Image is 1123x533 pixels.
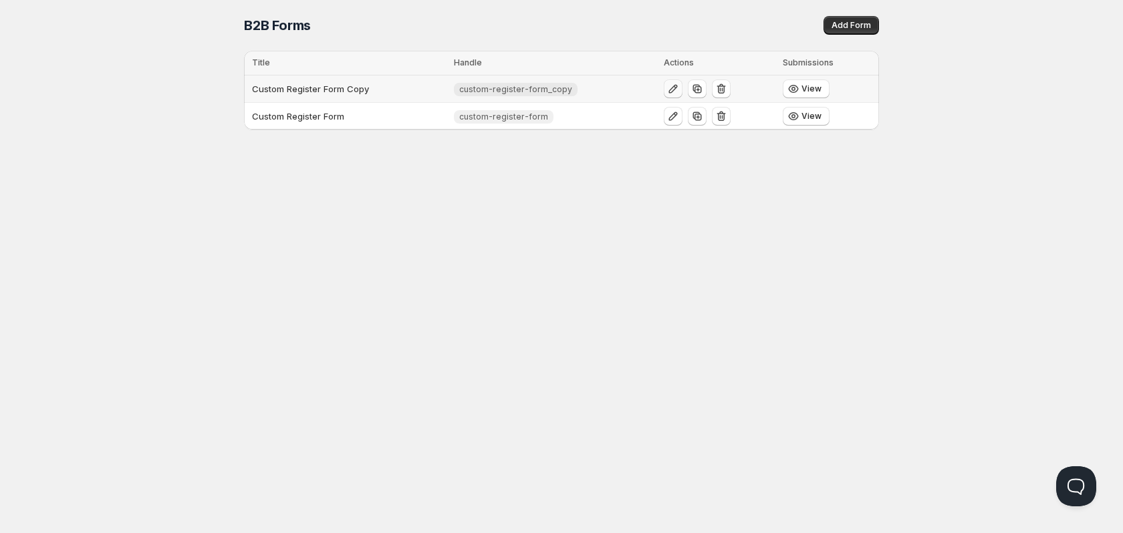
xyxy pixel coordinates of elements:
[252,57,270,67] span: Title
[244,103,450,130] td: Custom Register Form
[801,111,822,122] span: View
[783,79,830,98] button: View
[244,75,450,103] td: Custom Register Form Copy
[801,83,822,94] span: View
[824,16,879,35] button: Add Form
[244,17,311,33] span: B2B Forms
[832,20,871,31] span: Add Form
[454,57,482,67] span: Handle
[459,112,548,122] span: custom-register-form
[783,107,830,126] button: View
[459,84,572,95] span: custom-register-form_copy
[664,57,694,67] span: Actions
[1056,466,1096,506] iframe: Help Scout Beacon - Open
[783,57,834,67] span: Submissions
